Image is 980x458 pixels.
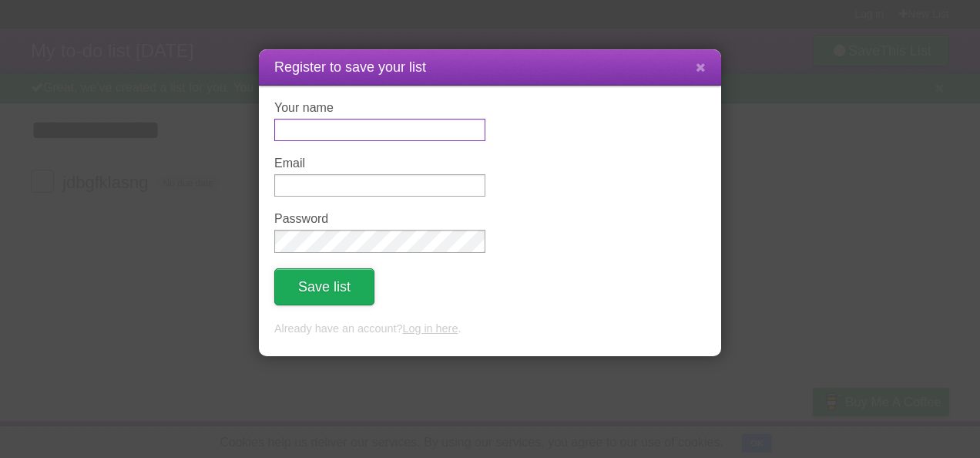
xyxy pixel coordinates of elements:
label: Password [274,212,485,226]
p: Already have an account? . [274,321,706,338]
button: Save list [274,268,374,305]
label: Your name [274,101,485,115]
h1: Register to save your list [274,57,706,78]
a: Log in here [402,322,458,335]
label: Email [274,157,485,170]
